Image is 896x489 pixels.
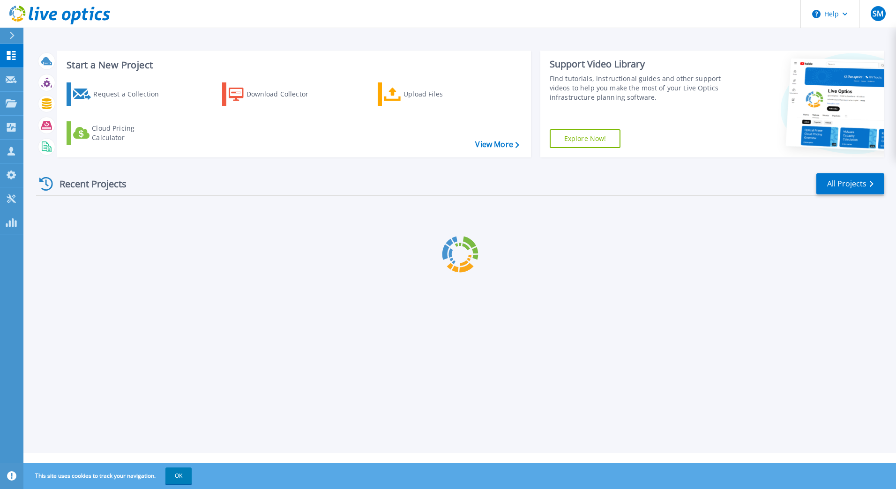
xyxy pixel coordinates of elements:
h3: Start a New Project [67,60,519,70]
a: Request a Collection [67,82,171,106]
a: All Projects [816,173,884,194]
span: This site uses cookies to track your navigation. [26,467,192,484]
a: Explore Now! [550,129,621,148]
div: Request a Collection [93,85,168,104]
a: Upload Files [378,82,482,106]
span: SM [873,10,883,17]
div: Cloud Pricing Calculator [92,124,167,142]
div: Upload Files [403,85,478,104]
a: View More [475,140,519,149]
div: Recent Projects [36,172,139,195]
button: OK [165,467,192,484]
div: Support Video Library [550,58,725,70]
a: Cloud Pricing Calculator [67,121,171,145]
div: Download Collector [246,85,321,104]
div: Find tutorials, instructional guides and other support videos to help you make the most of your L... [550,74,725,102]
a: Download Collector [222,82,327,106]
